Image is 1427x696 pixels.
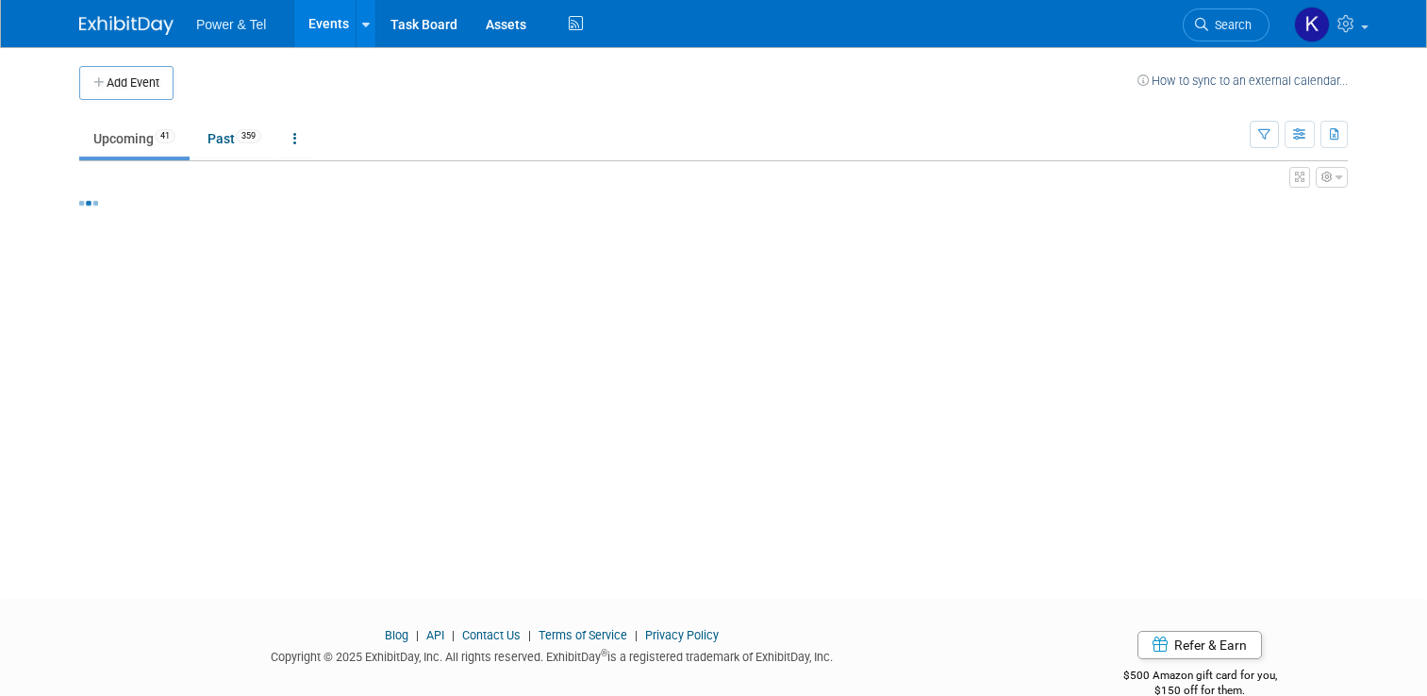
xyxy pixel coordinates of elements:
span: | [523,628,536,642]
span: 359 [236,129,261,143]
a: Search [1183,8,1269,41]
a: Blog [385,628,408,642]
a: API [426,628,444,642]
span: | [630,628,642,642]
a: Upcoming41 [79,121,190,157]
span: | [411,628,423,642]
a: Refer & Earn [1137,631,1262,659]
span: Search [1208,18,1252,32]
a: How to sync to an external calendar... [1137,74,1348,88]
div: Copyright © 2025 ExhibitDay, Inc. All rights reserved. ExhibitDay is a registered trademark of Ex... [79,644,1023,666]
img: loading... [79,201,98,206]
a: Contact Us [462,628,521,642]
a: Terms of Service [539,628,627,642]
span: Power & Tel [196,17,266,32]
button: Add Event [79,66,174,100]
a: Privacy Policy [645,628,719,642]
span: 41 [155,129,175,143]
sup: ® [601,648,607,658]
span: | [447,628,459,642]
img: Kelley Hood [1294,7,1330,42]
a: Past359 [193,121,275,157]
img: ExhibitDay [79,16,174,35]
